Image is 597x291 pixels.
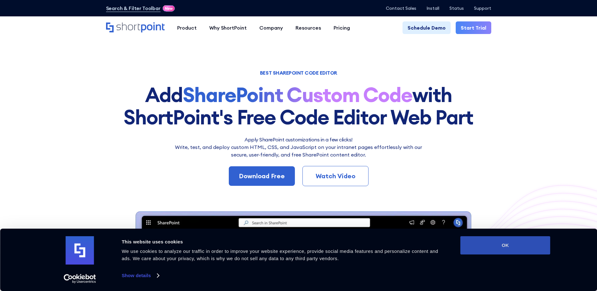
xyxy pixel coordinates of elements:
[239,171,285,181] div: Download Free
[259,24,283,31] div: Company
[313,171,358,181] div: Watch Video
[484,218,597,291] iframe: Chat Widget
[209,24,247,31] div: Why ShortPoint
[302,166,369,186] a: Watch Video
[171,21,203,34] a: Product
[122,248,438,261] span: We use cookies to analyze our traffic in order to improve your website experience, provide social...
[474,6,491,11] a: Support
[171,136,426,143] h2: Apply SharePoint customizations in a few clicks!
[460,236,550,254] button: OK
[52,274,107,283] a: Usercentrics Cookiebot - opens in a new window
[183,82,413,107] strong: SharePoint Custom Code
[106,84,491,128] h1: Add with ShortPoint's Free Code Editor Web Part
[106,71,491,75] h1: BEST SHAREPOINT CODE EDITOR
[449,6,464,11] a: Status
[334,24,350,31] div: Pricing
[484,218,597,291] div: Widget de clavardage
[171,143,426,158] p: Write, test, and deploy custom HTML, CSS, and JavaScript on your intranet pages effortlessly wi﻿t...
[177,24,197,31] div: Product
[289,21,327,34] a: Resources
[203,21,253,34] a: Why ShortPoint
[66,236,94,265] img: logo
[386,6,416,11] a: Contact Sales
[426,6,439,11] a: Install
[122,238,446,246] div: This website uses cookies
[106,4,161,12] a: Search & Filter Toolbar
[296,24,321,31] div: Resources
[327,21,356,34] a: Pricing
[403,21,451,34] a: Schedule Demo
[456,21,491,34] a: Start Trial
[253,21,289,34] a: Company
[106,22,165,33] a: Home
[122,271,159,280] a: Show details
[229,166,295,186] a: Download Free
